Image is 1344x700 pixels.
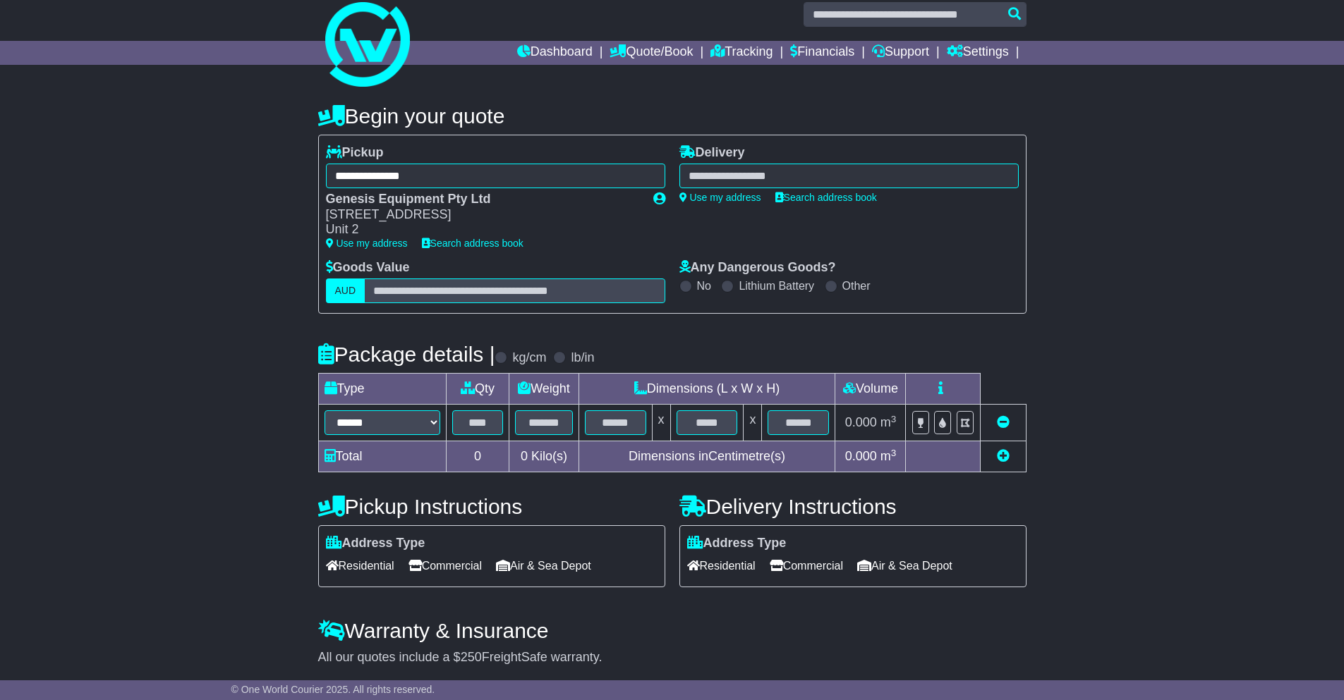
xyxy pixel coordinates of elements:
[509,441,579,472] td: Kilo(s)
[509,374,579,405] td: Weight
[842,279,871,293] label: Other
[775,192,877,203] a: Search address book
[679,495,1027,518] h4: Delivery Instructions
[687,536,787,551] label: Address Type
[496,555,591,577] span: Air & Sea Depot
[710,41,773,65] a: Tracking
[610,41,693,65] a: Quote/Book
[880,449,897,463] span: m
[318,441,446,472] td: Total
[947,41,1009,65] a: Settings
[318,650,1027,665] div: All our quotes include a $ FreightSafe warranty.
[857,555,952,577] span: Air & Sea Depot
[326,207,639,223] div: [STREET_ADDRESS]
[408,555,482,577] span: Commercial
[997,449,1010,463] a: Add new item
[318,343,495,366] h4: Package details |
[835,374,906,405] td: Volume
[422,238,523,249] a: Search address book
[679,260,836,276] label: Any Dangerous Goods?
[744,405,762,441] td: x
[790,41,854,65] a: Financials
[231,684,435,695] span: © One World Courier 2025. All rights reserved.
[318,619,1027,642] h4: Warranty & Insurance
[326,145,384,161] label: Pickup
[318,374,446,405] td: Type
[872,41,929,65] a: Support
[652,405,670,441] td: x
[512,350,546,366] label: kg/cm
[891,448,897,458] sup: 3
[997,415,1010,429] a: Remove this item
[579,374,835,405] td: Dimensions (L x W x H)
[326,192,639,207] div: Genesis Equipment Pty Ltd
[326,238,408,249] a: Use my address
[679,192,761,203] a: Use my address
[679,145,745,161] label: Delivery
[739,279,814,293] label: Lithium Battery
[571,350,594,366] label: lb/in
[880,415,897,429] span: m
[579,441,835,472] td: Dimensions in Centimetre(s)
[697,279,711,293] label: No
[770,555,843,577] span: Commercial
[326,278,365,303] label: AUD
[521,449,528,463] span: 0
[891,414,897,424] sup: 3
[318,104,1027,128] h4: Begin your quote
[687,555,756,577] span: Residential
[446,441,509,472] td: 0
[326,555,394,577] span: Residential
[517,41,593,65] a: Dashboard
[446,374,509,405] td: Qty
[326,536,425,551] label: Address Type
[845,449,877,463] span: 0.000
[326,222,639,238] div: Unit 2
[326,260,410,276] label: Goods Value
[318,495,665,518] h4: Pickup Instructions
[845,415,877,429] span: 0.000
[461,650,482,664] span: 250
